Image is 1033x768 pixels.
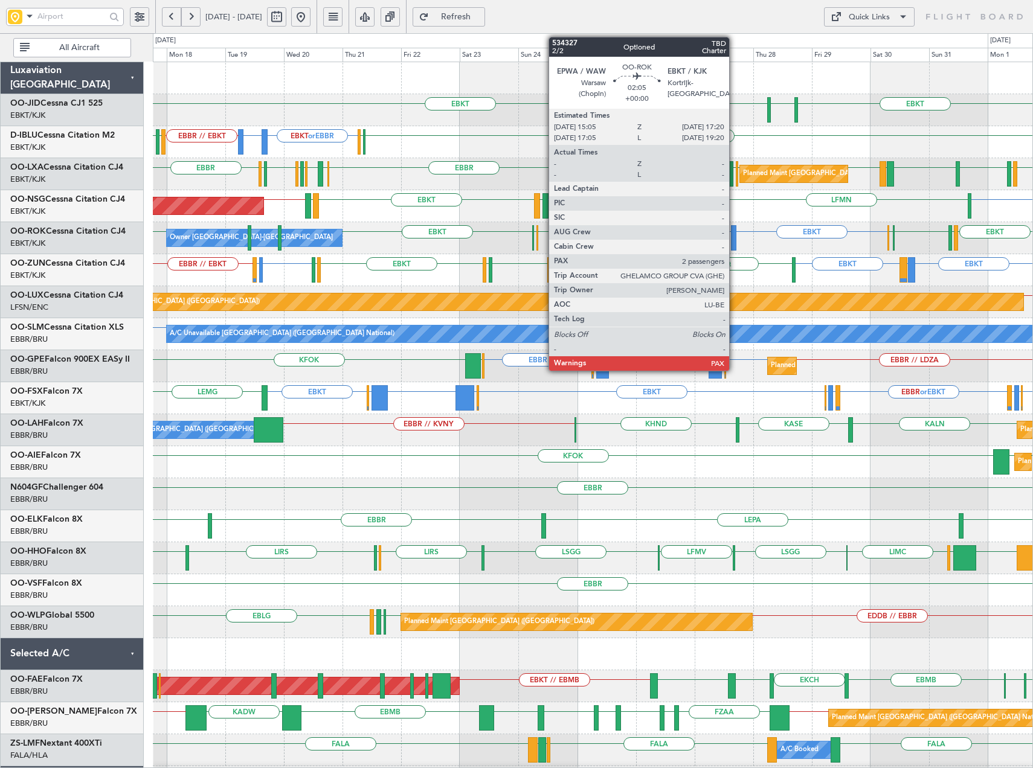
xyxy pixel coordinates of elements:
a: EBBR/BRU [10,494,48,505]
span: OO-VSF [10,579,42,587]
a: OO-LUXCessna Citation CJ4 [10,291,123,299]
div: Sat 23 [460,48,518,62]
div: A/C Unavailable [GEOGRAPHIC_DATA] ([GEOGRAPHIC_DATA] National) [170,325,394,343]
div: [DATE] [990,36,1011,46]
a: OO-GPEFalcon 900EX EASy II [10,355,130,363]
div: Tue 19 [225,48,284,62]
a: OO-SLMCessna Citation XLS [10,323,124,331]
a: OO-ELKFalcon 8X [10,515,83,523]
span: OO-[PERSON_NAME] [10,707,97,715]
a: EBBR/BRU [10,718,48,729]
div: Planned Maint [GEOGRAPHIC_DATA] ([GEOGRAPHIC_DATA]) [404,613,594,631]
div: Owner [GEOGRAPHIC_DATA]-[GEOGRAPHIC_DATA] [170,229,333,247]
div: Tue 26 [636,48,695,62]
a: D-IBLUCessna Citation M2 [10,131,115,139]
a: EBKT/KJK [10,174,45,185]
div: Planned Maint [GEOGRAPHIC_DATA] ([GEOGRAPHIC_DATA] National) [743,165,962,183]
span: OO-ZUN [10,259,45,267]
a: FALA/HLA [10,750,48,761]
a: OO-VSFFalcon 8X [10,579,82,587]
span: Refresh [431,13,481,21]
div: Wed 20 [284,48,343,62]
a: ZS-LMFNextant 400XTi [10,739,102,747]
a: OO-NSGCessna Citation CJ4 [10,195,125,203]
span: OO-JID [10,99,40,107]
span: OO-LUX [10,291,43,299]
span: OO-ELK [10,515,43,523]
span: OO-LXA [10,163,43,171]
a: OO-JIDCessna CJ1 525 [10,99,103,107]
a: OO-WLPGlobal 5500 [10,611,94,619]
span: [DATE] - [DATE] [205,11,262,22]
a: N604GFChallenger 604 [10,483,103,491]
a: OO-FSXFalcon 7X [10,387,83,395]
button: All Aircraft [13,38,131,57]
span: OO-FAE [10,675,43,683]
div: Sat 30 [870,48,929,62]
a: EBKT/KJK [10,206,45,217]
div: Quick Links [849,11,890,24]
a: EBKT/KJK [10,142,45,153]
button: Refresh [413,7,485,27]
span: OO-AIE [10,451,41,459]
div: Sun 31 [929,48,988,62]
span: OO-ROK [10,227,46,235]
span: OO-HHO [10,547,47,555]
a: EBKT/KJK [10,398,45,409]
div: Thu 21 [343,48,401,62]
button: Quick Links [824,7,915,27]
span: OO-LAH [10,419,43,427]
a: EBBR/BRU [10,462,48,473]
span: D-IBLU [10,131,37,139]
div: Sun 24 [518,48,577,62]
div: Wed 27 [695,48,753,62]
a: EBBR/BRU [10,526,48,537]
a: EBKT/KJK [10,238,45,249]
a: OO-ZUNCessna Citation CJ4 [10,259,125,267]
a: EBBR/BRU [10,334,48,345]
div: Mon 18 [167,48,225,62]
a: OO-LAHFalcon 7X [10,419,83,427]
span: All Aircraft [32,43,127,52]
a: EBBR/BRU [10,622,48,633]
div: [DATE] [155,36,176,46]
a: EBBR/BRU [10,430,48,441]
input: Airport [37,7,106,25]
a: EBKT/KJK [10,110,45,121]
div: Planned Maint [GEOGRAPHIC_DATA] ([GEOGRAPHIC_DATA]) [69,293,260,311]
a: LFSN/ENC [10,302,48,313]
a: EBBR/BRU [10,558,48,569]
div: Planned Maint [GEOGRAPHIC_DATA] ([GEOGRAPHIC_DATA] National) [771,357,990,375]
a: EBBR/BRU [10,590,48,601]
span: OO-NSG [10,195,45,203]
a: OO-HHOFalcon 8X [10,547,86,555]
div: Thu 28 [753,48,812,62]
a: OO-[PERSON_NAME]Falcon 7X [10,707,137,715]
span: OO-FSX [10,387,43,395]
a: EBBR/BRU [10,366,48,377]
div: Mon 25 [578,48,636,62]
div: Owner [GEOGRAPHIC_DATA] ([GEOGRAPHIC_DATA] National) [111,421,306,439]
span: OO-GPE [10,355,45,363]
div: Fri 29 [812,48,870,62]
a: OO-AIEFalcon 7X [10,451,81,459]
a: OO-FAEFalcon 7X [10,675,83,683]
a: OO-LXACessna Citation CJ4 [10,163,123,171]
div: A/C Booked [780,741,819,759]
div: Fri 22 [401,48,460,62]
span: ZS-LMF [10,739,40,747]
a: EBBR/BRU [10,686,48,697]
span: N604GF [10,483,43,491]
span: OO-WLP [10,611,45,619]
a: OO-ROKCessna Citation CJ4 [10,227,126,235]
a: EBKT/KJK [10,270,45,281]
span: OO-SLM [10,323,44,331]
